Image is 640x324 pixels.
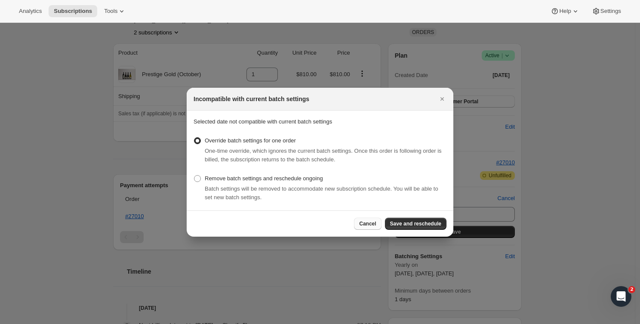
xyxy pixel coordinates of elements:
[628,286,635,293] span: 2
[587,5,626,17] button: Settings
[436,93,448,105] button: Close
[359,220,376,227] span: Cancel
[205,137,296,144] span: Override batch settings for one order
[205,148,442,163] span: One-time override, which ignores the current batch settings. Once this order is following order i...
[49,5,97,17] button: Subscriptions
[54,8,92,15] span: Subscriptions
[385,218,446,230] button: Save and reschedule
[390,220,441,227] span: Save and reschedule
[104,8,117,15] span: Tools
[205,175,323,182] span: Remove batch settings and reschedule ongoing
[19,8,42,15] span: Analytics
[611,286,631,307] iframe: Intercom live chat
[14,5,47,17] button: Analytics
[194,95,309,103] h2: Incompatible with current batch settings
[205,185,438,201] span: Batch settings will be removed to accommodate new subscription schedule. You will be able to set ...
[545,5,585,17] button: Help
[600,8,621,15] span: Settings
[194,118,332,125] span: Selected date not compatible with current batch settings
[559,8,571,15] span: Help
[99,5,131,17] button: Tools
[354,218,381,230] button: Cancel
